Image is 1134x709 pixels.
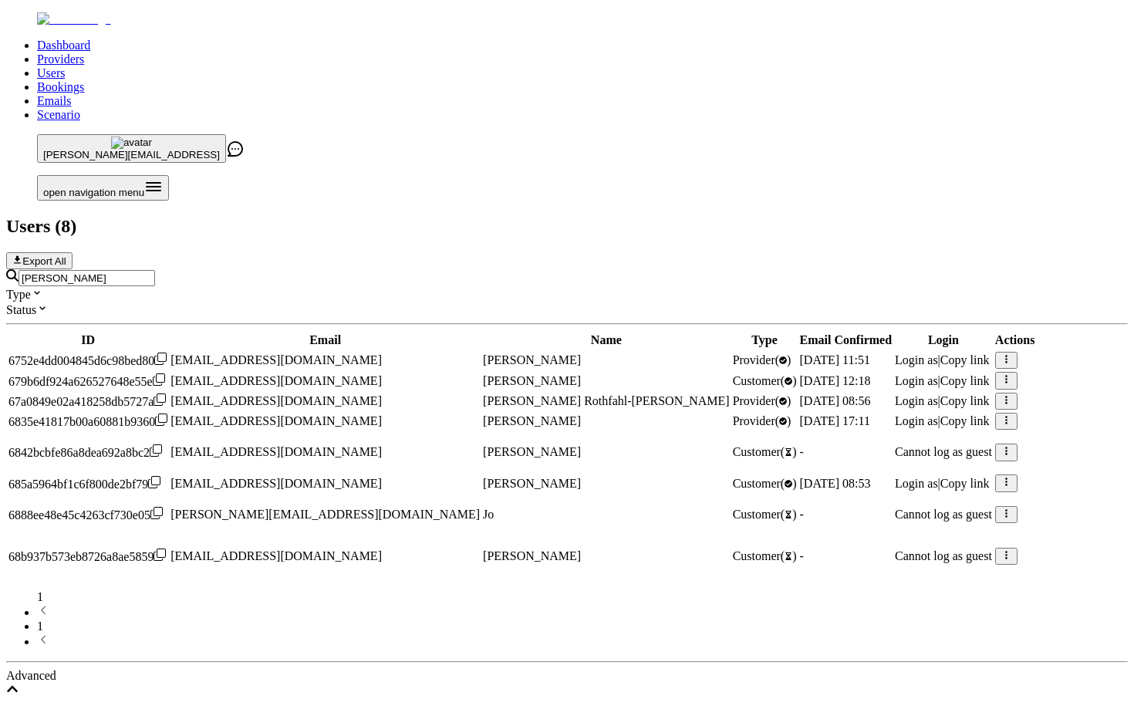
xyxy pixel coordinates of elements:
div: | [895,394,992,408]
span: Copy link [940,414,990,427]
div: Click to copy [8,373,167,389]
span: Login as [895,477,938,490]
span: [PERSON_NAME] [483,549,581,562]
div: Click to copy [8,414,167,429]
span: - [800,445,804,458]
div: Click to copy [8,353,167,368]
div: Click to copy [8,507,167,522]
span: Copy link [940,477,990,490]
span: Login as [895,353,938,366]
img: Fluum Logo [37,12,111,26]
img: avatar [111,137,152,149]
span: [PERSON_NAME] [483,374,581,387]
th: Email Confirmed [799,333,893,348]
span: Login as [895,394,938,407]
th: ID [8,333,168,348]
a: Scenario [37,108,80,121]
span: [PERSON_NAME] [483,414,581,427]
p: Cannot log as guest [895,508,992,522]
span: Copy link [940,353,990,366]
li: pagination item 1 active [37,620,1128,633]
th: Name [482,333,731,348]
span: validated [733,394,791,407]
span: [EMAIL_ADDRESS][DOMAIN_NAME] [170,549,382,562]
span: Copy link [940,374,990,387]
div: Click to copy [8,476,167,491]
span: Copy link [940,394,990,407]
a: Emails [37,94,71,107]
a: Bookings [37,80,84,93]
span: [PERSON_NAME] Rothfahl-[PERSON_NAME] [483,394,730,407]
a: Users [37,66,65,79]
button: Open menu [37,175,169,201]
span: [DATE] 11:51 [800,353,870,366]
div: Click to copy [8,444,167,460]
th: Login [894,333,993,348]
p: Cannot log as guest [895,445,992,459]
div: | [895,353,992,367]
span: validated [733,374,797,387]
input: Search by email [19,270,155,286]
div: | [895,414,992,428]
span: [DATE] 08:53 [800,477,871,490]
a: Providers [37,52,84,66]
span: [EMAIL_ADDRESS][DOMAIN_NAME] [170,374,382,387]
nav: pagination navigation [6,590,1128,649]
th: Type [732,333,798,348]
div: Status [6,302,1128,317]
div: Type [6,286,1128,302]
span: validated [733,414,791,427]
button: avatar[PERSON_NAME][EMAIL_ADDRESS] [37,134,226,163]
span: [DATE] 08:56 [800,394,871,407]
span: Customer ( ) [733,445,797,458]
span: [DATE] 17:11 [800,414,870,427]
h2: Users ( 8 ) [6,216,1128,237]
a: Dashboard [37,39,90,52]
span: validated [733,477,797,490]
span: [DATE] 12:18 [800,374,871,387]
span: [PERSON_NAME] [483,353,581,366]
button: Export All [6,252,73,269]
li: previous page button [37,604,1128,620]
span: [EMAIL_ADDRESS][DOMAIN_NAME] [170,477,382,490]
th: Actions [994,333,1036,348]
span: [PERSON_NAME] [483,445,581,458]
span: 1 [37,590,43,603]
span: Advanced [6,669,56,682]
span: Login as [895,414,938,427]
span: - [800,508,804,521]
span: Customer ( ) [733,508,797,521]
span: open navigation menu [43,187,144,198]
div: | [895,477,992,491]
span: [PERSON_NAME][EMAIL_ADDRESS][DOMAIN_NAME] [170,508,480,521]
span: [PERSON_NAME] [483,477,581,490]
li: next page button [37,633,1128,649]
span: [PERSON_NAME][EMAIL_ADDRESS] [43,149,220,160]
span: - [800,549,804,562]
span: Jo [483,508,494,521]
th: Email [170,333,481,348]
span: validated [733,353,791,366]
div: | [895,374,992,388]
span: Login as [895,374,938,387]
span: [EMAIL_ADDRESS][DOMAIN_NAME] [170,445,382,458]
div: Click to copy [8,393,167,409]
span: [EMAIL_ADDRESS][DOMAIN_NAME] [170,414,382,427]
span: [EMAIL_ADDRESS][DOMAIN_NAME] [170,394,382,407]
span: Customer ( ) [733,549,797,562]
div: Click to copy [8,549,167,564]
p: Cannot log as guest [895,549,992,563]
span: [EMAIL_ADDRESS][DOMAIN_NAME] [170,353,382,366]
